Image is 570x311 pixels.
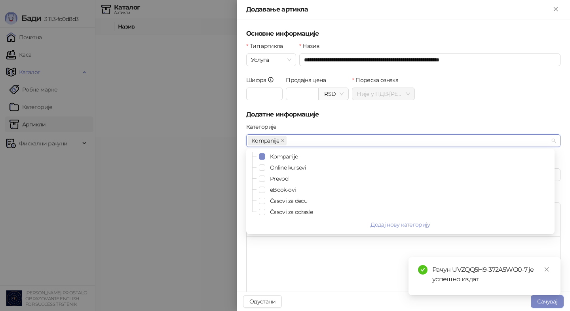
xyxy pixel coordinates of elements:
span: eBook-ovi [270,186,296,193]
button: Додај нову категорију [248,218,553,231]
span: Časovi za decu [270,197,307,204]
button: Одустани [243,295,282,308]
label: Шифра [246,76,279,84]
div: Додавање артикла [246,5,551,14]
span: Услуга [251,54,291,66]
span: Select Online kursevi [259,164,265,171]
h5: Основне информације [246,29,560,38]
span: close [544,267,549,272]
input: Категорије [288,136,290,145]
a: Close [542,265,551,274]
span: Prevod [270,175,288,182]
input: Назив [299,53,560,66]
span: Kompanije [270,153,298,160]
label: Тип артикла [246,42,288,50]
span: Select eBook-ovi [259,187,265,193]
span: Select Kompanije [259,153,265,160]
button: Close [551,5,560,14]
button: Сачувај [531,295,564,308]
span: Online kursevi [270,164,306,171]
span: Select Časovi za decu [259,198,265,204]
span: Prevod [267,174,553,183]
span: Select Časovi za odrasle [259,209,265,215]
h5: Додатне информације [246,110,560,119]
span: Časovi za decu [267,196,553,206]
span: Časovi za odrasle [270,208,313,216]
span: eBook-ovi [267,185,553,195]
span: Časovi za odrasle [267,207,553,217]
span: Није у ПДВ - [PERSON_NAME] ( 0,00 %) [357,88,410,100]
span: Select Prevod [259,176,265,182]
span: Kompanije [248,136,287,145]
label: Продајна цена [286,76,331,84]
span: check-circle [418,265,427,275]
span: Kompanije [267,152,553,161]
span: Online kursevi [267,163,553,172]
label: Пореска ознака [352,76,403,84]
span: close [281,139,285,143]
span: Kompanije [251,136,279,145]
label: Категорије [246,122,281,131]
label: Назив [299,42,325,50]
div: Рачун UVZQQ5H9-372A5WO0-7 је успешно издат [432,265,551,284]
span: RSD [323,88,344,100]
